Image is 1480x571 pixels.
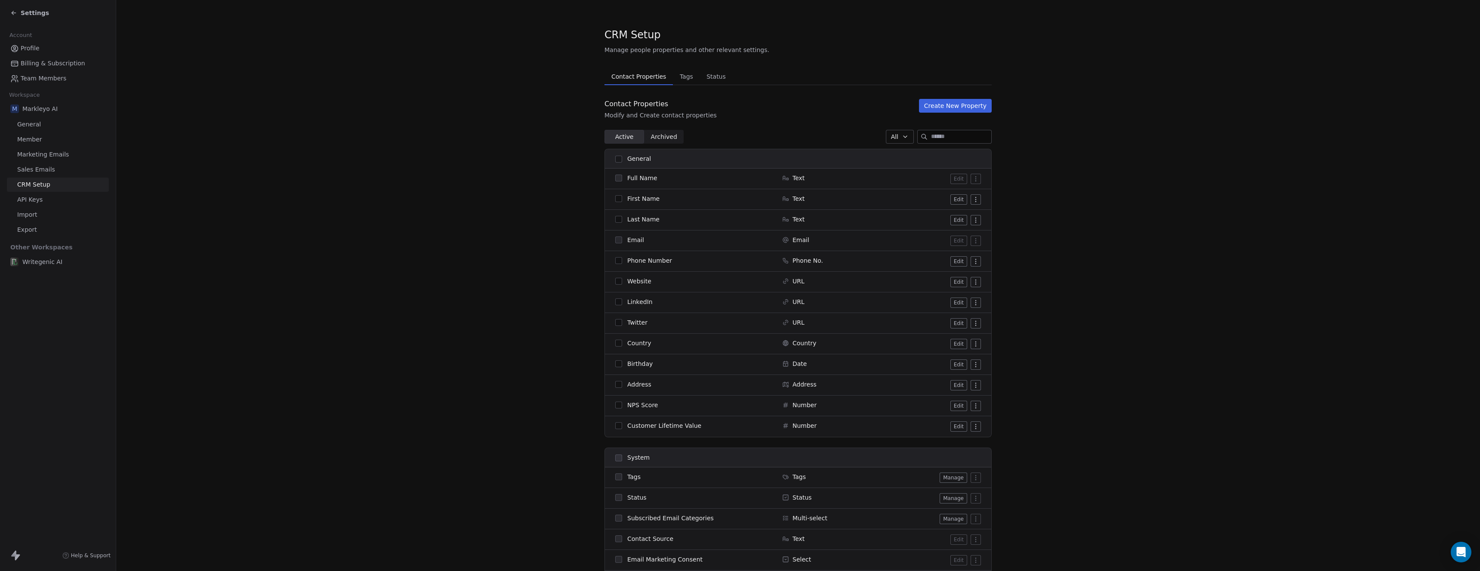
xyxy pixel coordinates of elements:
[7,41,109,55] a: Profile
[608,71,669,83] span: Contact Properties
[6,29,36,42] span: Account
[17,225,37,234] span: Export
[627,236,644,244] span: Email
[792,174,805,182] span: Text
[7,132,109,147] a: Member
[627,359,653,368] span: Birthday
[627,215,660,224] span: Last Name
[7,56,109,71] a: Billing & Subscription
[17,165,55,174] span: Sales Emails
[950,174,967,184] button: Edit
[792,534,805,543] span: Text
[950,380,967,390] button: Edit
[627,298,653,306] span: LinkedIn
[17,135,42,144] span: Member
[627,174,657,182] span: Full Name
[792,555,811,564] span: Select
[703,71,729,83] span: Status
[950,215,967,225] button: Edit
[651,132,677,141] span: Archived
[940,473,967,483] button: Manage
[792,401,817,409] span: Number
[71,552,111,559] span: Help & Support
[627,277,651,285] span: Website
[604,28,660,41] span: CRM Setup
[792,215,805,224] span: Text
[792,359,807,368] span: Date
[792,318,805,327] span: URL
[950,298,967,308] button: Edit
[792,236,809,244] span: Email
[22,104,58,113] span: Markleyo AI
[627,318,647,327] span: Twitter
[792,298,805,306] span: URL
[10,9,49,17] a: Settings
[21,9,49,17] span: Settings
[7,117,109,132] a: General
[627,339,651,347] span: Country
[627,493,647,502] span: Status
[22,258,62,266] span: Writegenic AI
[10,258,19,266] img: PG%20LOGO%20for%20round-02.png
[7,240,76,254] span: Other Workspaces
[627,421,701,430] span: Customer Lifetime Value
[792,256,823,265] span: Phone No.
[950,359,967,370] button: Edit
[627,473,641,481] span: Tags
[950,339,967,349] button: Edit
[950,534,967,545] button: Edit
[7,147,109,162] a: Marketing Emails
[62,552,111,559] a: Help & Support
[7,163,109,177] a: Sales Emails
[21,59,85,68] span: Billing & Subscription
[17,120,41,129] span: General
[950,256,967,267] button: Edit
[792,473,806,481] span: Tags
[7,193,109,207] a: API Keys
[676,71,697,83] span: Tags
[604,111,717,120] div: Modify and Create contact properties
[792,277,805,285] span: URL
[950,401,967,411] button: Edit
[950,194,967,205] button: Edit
[792,380,817,389] span: Address
[21,74,66,83] span: Team Members
[6,89,43,101] span: Workspace
[627,534,673,543] span: Contact Source
[950,421,967,432] button: Edit
[627,453,650,462] span: System
[792,339,817,347] span: Country
[17,150,69,159] span: Marketing Emails
[792,493,812,502] span: Status
[1451,542,1471,562] div: Open Intercom Messenger
[17,195,43,204] span: API Keys
[919,99,992,113] button: Create New Property
[7,223,109,237] a: Export
[7,178,109,192] a: CRM Setup
[940,493,967,503] button: Manage
[604,46,769,54] span: Manage people properties and other relevant settings.
[627,194,660,203] span: First Name
[10,104,19,113] span: M
[950,318,967,328] button: Edit
[950,236,967,246] button: Edit
[17,210,37,219] span: Import
[627,555,703,564] span: Email Marketing Consent
[7,208,109,222] a: Import
[604,99,717,109] div: Contact Properties
[950,277,967,287] button: Edit
[792,421,817,430] span: Number
[21,44,40,53] span: Profile
[950,555,967,565] button: Edit
[792,194,805,203] span: Text
[627,256,672,265] span: Phone Number
[627,514,714,522] span: Subscribed Email Categories
[891,132,898,141] span: All
[7,71,109,86] a: Team Members
[627,380,651,389] span: Address
[792,514,827,522] span: Multi-select
[627,154,651,163] span: General
[940,514,967,524] button: Manage
[17,180,50,189] span: CRM Setup
[627,401,658,409] span: NPS Score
